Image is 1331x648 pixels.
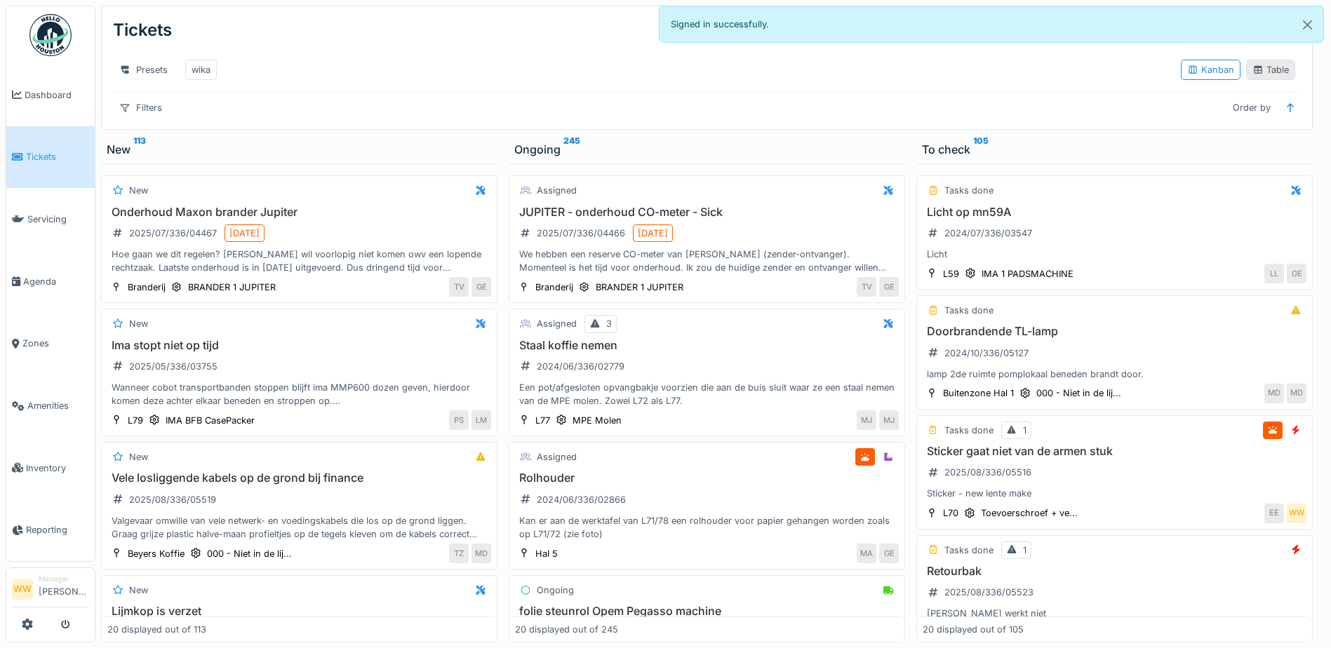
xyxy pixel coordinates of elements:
div: We hebben een reserve CO-meter van [PERSON_NAME] (zender-ontvanger). Momenteel is het tijd voor o... [515,248,899,274]
div: IMA 1 PADSMACHINE [982,267,1074,281]
div: L70 [943,506,958,520]
div: Tasks done [944,184,994,197]
span: Servicing [27,212,89,226]
h3: Onderhoud Maxon brander Jupiter [107,205,491,219]
a: Zones [6,313,95,375]
div: Order by [1226,97,1277,118]
h3: Doorbrandende TL-lamp [923,325,1306,338]
div: Ongoing [537,583,574,597]
div: BRANDER 1 JUPITER [596,281,683,294]
a: Servicing [6,188,95,250]
div: MJ [857,410,876,430]
div: [PERSON_NAME] werkt niet [923,607,1306,620]
div: 2025/08/336/05519 [129,493,216,506]
div: 2025/07/336/04466 [537,227,625,240]
div: Kanban [1187,63,1234,76]
div: 1 [1023,544,1026,557]
h3: JUPITER - onderhoud CO-meter - Sick [515,205,899,219]
div: 000 - Niet in de lij... [1036,386,1121,400]
div: 2025/08/336/05523 [944,586,1034,599]
div: Tasks done [944,544,994,557]
h3: Rolhouder [515,471,899,485]
div: New [129,317,148,330]
h3: Ima stopt niet op tijd [107,339,491,352]
div: IMA BFB CasePacker [166,414,255,427]
div: New [129,450,148,464]
div: To check [922,141,1307,158]
div: Table [1252,63,1289,76]
div: Een pot/afgesloten opvangbakje voorzien die aan de buis sluit waar ze een staal nemen van de MPE ... [515,381,899,407]
div: lamp 2de ruimte pomplokaal beneden brandt door. [923,367,1306,381]
div: TV [857,277,876,297]
a: Agenda [6,250,95,313]
div: MD [1287,384,1306,403]
a: WW Manager[PERSON_NAME] [12,574,89,607]
div: Assigned [537,450,577,464]
div: TZ [449,544,469,563]
div: 3 [606,317,612,330]
div: Assigned [537,184,577,197]
div: wika [192,63,210,76]
div: MA [857,544,876,563]
div: 2024/07/336/03547 [944,227,1032,240]
div: 20 displayed out of 245 [515,623,618,636]
h3: Lijmkop is verzet [107,605,491,618]
div: Beyers Koffie [128,547,185,560]
div: Signed in successfully. [659,6,1325,43]
div: TV [449,277,469,297]
div: Valgevaar omwille van vele netwerk- en voedingskabels die los op de grond liggen. Graag grijze pl... [107,514,491,541]
div: Licht [923,248,1306,261]
div: New [107,141,492,158]
div: Toevoerschroef + ve... [981,506,1078,520]
span: Dashboard [25,88,89,102]
h3: Staal koffie nemen [515,339,899,352]
div: EE [1264,504,1284,523]
div: 2024/06/336/02779 [537,360,624,373]
div: 1 [1023,424,1026,437]
div: MPE Molen [573,414,622,427]
div: 000 - Niet in de lij... [207,547,292,560]
span: Amenities [27,399,89,412]
div: 2025/08/336/05516 [944,466,1031,479]
sup: 113 [133,141,146,158]
div: 2025/07/336/04467 [129,227,217,240]
div: Hal 5 [535,547,558,560]
div: 2025/05/336/03755 [129,360,218,373]
div: [DATE] [229,227,260,240]
div: LL [1264,264,1284,283]
span: Zones [22,337,89,350]
div: 2024/10/336/05127 [944,346,1029,360]
div: Ongoing [514,141,899,158]
span: Agenda [23,275,89,288]
div: GE [879,544,899,563]
div: L79 [128,414,143,427]
li: WW [12,579,33,600]
span: Tickets [26,150,89,163]
div: 20 displayed out of 113 [107,623,206,636]
a: Tickets [6,126,95,189]
div: Tasks done [944,424,994,437]
div: Filters [113,97,168,118]
div: Branderij [128,281,166,294]
span: Inventory [26,461,89,475]
div: L77 [535,414,550,427]
div: Kan er aan de werktafel van L71/78 een rolhouder voor papier gehangen worden zoals op L71/72 (zie... [515,514,899,541]
div: Wanneer cobot transportbanden stoppen blijft ima MMP600 dozen geven, hierdoor komen deze achter e... [107,381,491,407]
div: Tickets [113,12,172,48]
a: Inventory [6,437,95,499]
div: Branderij [535,281,573,294]
h3: folie steunrol Opem Pegasso machine [515,605,899,618]
li: [PERSON_NAME] [39,574,89,604]
sup: 245 [563,141,580,158]
a: Reporting [6,499,95,562]
div: 20 displayed out of 105 [923,623,1024,636]
div: Manager [39,574,89,584]
div: 2024/06/336/02866 [537,493,626,506]
div: [DATE] [638,227,668,240]
div: Hoe gaan we dit regelen? [PERSON_NAME] wil voorlopig niet komen owv een lopende rechtzaak. Laatst... [107,248,491,274]
div: WW [1287,504,1306,523]
div: BRANDER 1 JUPITER [188,281,276,294]
div: GE [1287,264,1306,283]
a: Amenities [6,374,95,437]
div: Buitenzone Hal 1 [943,386,1014,400]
